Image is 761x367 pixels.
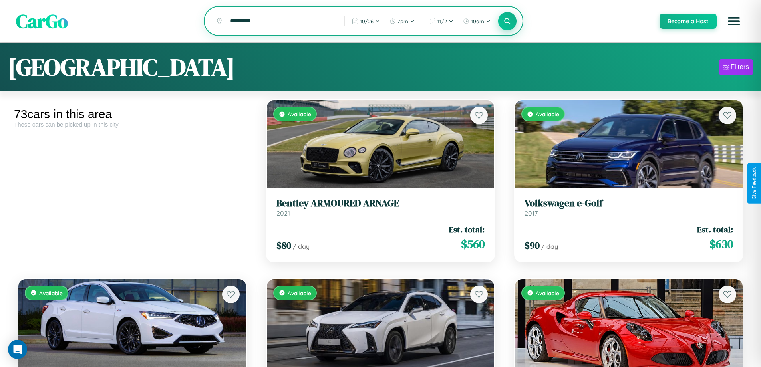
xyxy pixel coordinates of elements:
span: Available [536,290,559,296]
span: 7pm [397,18,408,24]
button: Filters [719,59,753,75]
div: Filters [731,63,749,71]
a: Volkswagen e-Golf2017 [525,198,733,217]
h1: [GEOGRAPHIC_DATA] [8,51,235,83]
span: $ 560 [461,236,485,252]
span: Available [39,290,63,296]
span: Available [288,111,311,117]
button: Become a Host [660,14,717,29]
span: Est. total: [449,224,485,235]
button: Open menu [723,10,745,32]
span: 10am [471,18,484,24]
button: 10/26 [348,15,384,28]
button: 7pm [385,15,419,28]
span: 10 / 26 [360,18,374,24]
span: CarGo [16,8,68,34]
button: 10am [459,15,495,28]
h3: Volkswagen e-Golf [525,198,733,209]
span: Available [288,290,311,296]
div: Give Feedback [751,167,757,200]
div: Open Intercom Messenger [8,340,27,359]
h3: Bentley ARMOURED ARNAGE [276,198,485,209]
div: 73 cars in this area [14,107,250,121]
span: 2021 [276,209,290,217]
span: 2017 [525,209,538,217]
div: These cars can be picked up in this city. [14,121,250,128]
span: $ 630 [709,236,733,252]
span: 11 / 2 [437,18,447,24]
span: Est. total: [697,224,733,235]
button: 11/2 [425,15,457,28]
span: / day [293,242,310,250]
a: Bentley ARMOURED ARNAGE2021 [276,198,485,217]
span: / day [541,242,558,250]
span: $ 90 [525,239,540,252]
span: $ 80 [276,239,291,252]
span: Available [536,111,559,117]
